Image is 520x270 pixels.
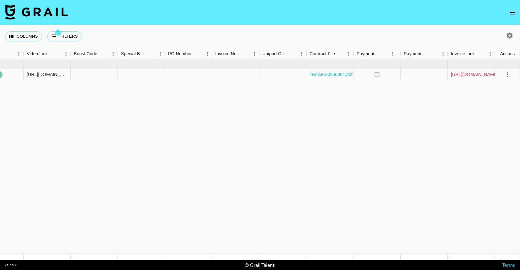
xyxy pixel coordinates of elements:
[47,31,82,41] button: Show filters
[14,49,24,58] button: Menu
[335,49,344,58] button: Sort
[168,48,192,60] div: PO Number
[344,49,353,58] button: Menu
[451,71,498,78] a: [URL][DOMAIN_NAME]
[5,263,17,267] div: v 1.7.100
[5,31,42,41] button: Select columns
[353,48,401,60] div: Payment Sent
[448,48,495,60] div: Invoice Link
[192,49,200,58] button: Sort
[74,48,97,60] div: Boost Code
[156,49,165,58] button: Menu
[212,48,259,60] div: Invoice Notes
[108,49,118,58] button: Menu
[118,48,165,60] div: Special Booking Type
[485,49,495,58] button: Menu
[71,48,118,60] div: Boost Code
[97,49,106,58] button: Sort
[475,49,484,58] button: Sort
[259,48,306,60] div: Uniport Contact Email
[381,49,390,58] button: Sort
[262,48,288,60] div: Uniport Contact Email
[288,49,297,58] button: Sort
[506,6,519,19] button: open drawer
[404,48,430,60] div: Payment Sent Date
[430,49,438,58] button: Sort
[61,49,71,58] button: Menu
[357,48,381,60] div: Payment Sent
[241,49,250,58] button: Sort
[388,49,397,58] button: Menu
[27,48,48,60] div: Video Link
[203,49,212,58] button: Menu
[215,48,241,60] div: Invoice Notes
[250,49,259,58] button: Menu
[500,48,515,60] div: Actions
[27,71,67,78] div: https://www.tiktok.com/@isy_mi/video/7531348275341970710
[245,262,275,268] div: © Grail Talent
[121,48,147,60] div: Special Booking Type
[306,48,353,60] div: Contract File
[24,48,71,60] div: Video Link
[502,69,513,80] button: select merge strategy
[495,48,520,60] div: Actions
[309,71,353,78] a: invoice-20250804.pdf
[309,48,335,60] div: Contract File
[55,30,61,36] span: 1
[451,48,475,60] div: Invoice Link
[165,48,212,60] div: PO Number
[297,49,306,58] button: Menu
[5,4,68,19] img: Grail Talent
[401,48,448,60] div: Payment Sent Date
[438,49,448,58] button: Menu
[502,262,515,268] a: Terms
[147,49,156,58] button: Sort
[48,49,57,58] button: Sort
